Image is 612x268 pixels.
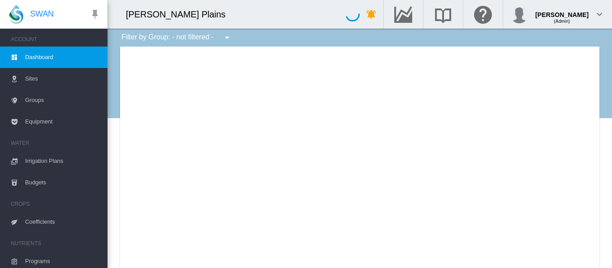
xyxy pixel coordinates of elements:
span: CROPS [11,197,100,211]
button: icon-bell-ring [362,5,380,23]
span: Sites [25,68,100,89]
button: icon-menu-down [218,29,236,47]
span: WATER [11,136,100,150]
md-icon: icon-chevron-down [594,9,605,20]
span: Equipment [25,111,100,132]
img: SWAN-Landscape-Logo-Colour-drop.png [9,5,23,24]
span: Budgets [25,172,100,193]
span: Coefficients [25,211,100,233]
md-icon: icon-bell-ring [366,9,377,20]
div: Filter by Group: - not filtered - [115,29,239,47]
div: [PERSON_NAME] [535,7,589,16]
div: [PERSON_NAME] Plains [126,8,234,21]
md-icon: Search the knowledge base [432,9,454,20]
span: Groups [25,89,100,111]
span: ACCOUNT [11,32,100,47]
md-icon: Click here for help [472,9,494,20]
md-icon: icon-menu-down [222,32,233,43]
img: profile.jpg [510,5,528,23]
span: SWAN [30,9,54,20]
md-icon: icon-pin [90,9,100,20]
span: Irrigation Plans [25,150,100,172]
span: NUTRIENTS [11,236,100,251]
span: Dashboard [25,47,100,68]
span: (Admin) [554,19,570,24]
md-icon: Go to the Data Hub [392,9,414,20]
